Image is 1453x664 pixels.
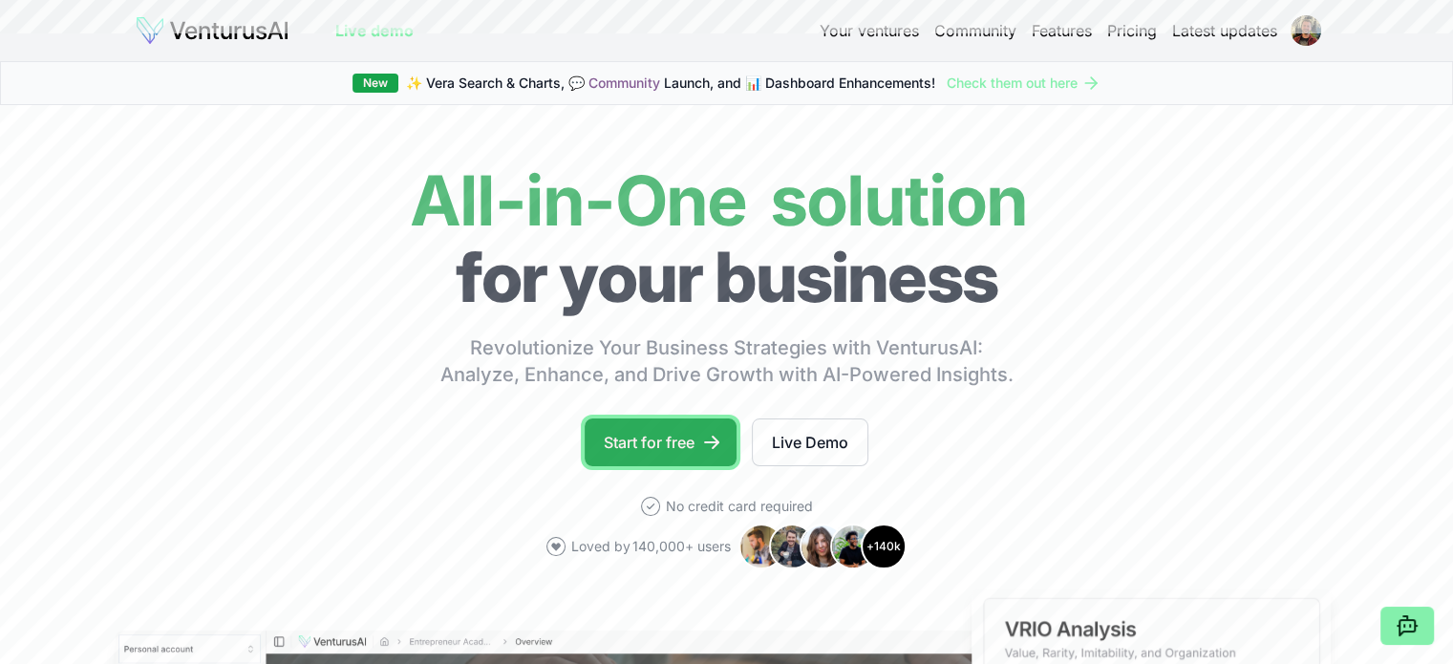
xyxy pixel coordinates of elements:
[769,524,815,569] img: Avatar 2
[588,75,660,91] a: Community
[800,524,845,569] img: Avatar 3
[738,524,784,569] img: Avatar 1
[947,74,1100,93] a: Check them out here
[585,418,737,466] a: Start for free
[752,418,868,466] a: Live Demo
[406,74,935,93] span: ✨ Vera Search & Charts, 💬 Launch, and 📊 Dashboard Enhancements!
[353,74,398,93] div: New
[830,524,876,569] img: Avatar 4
